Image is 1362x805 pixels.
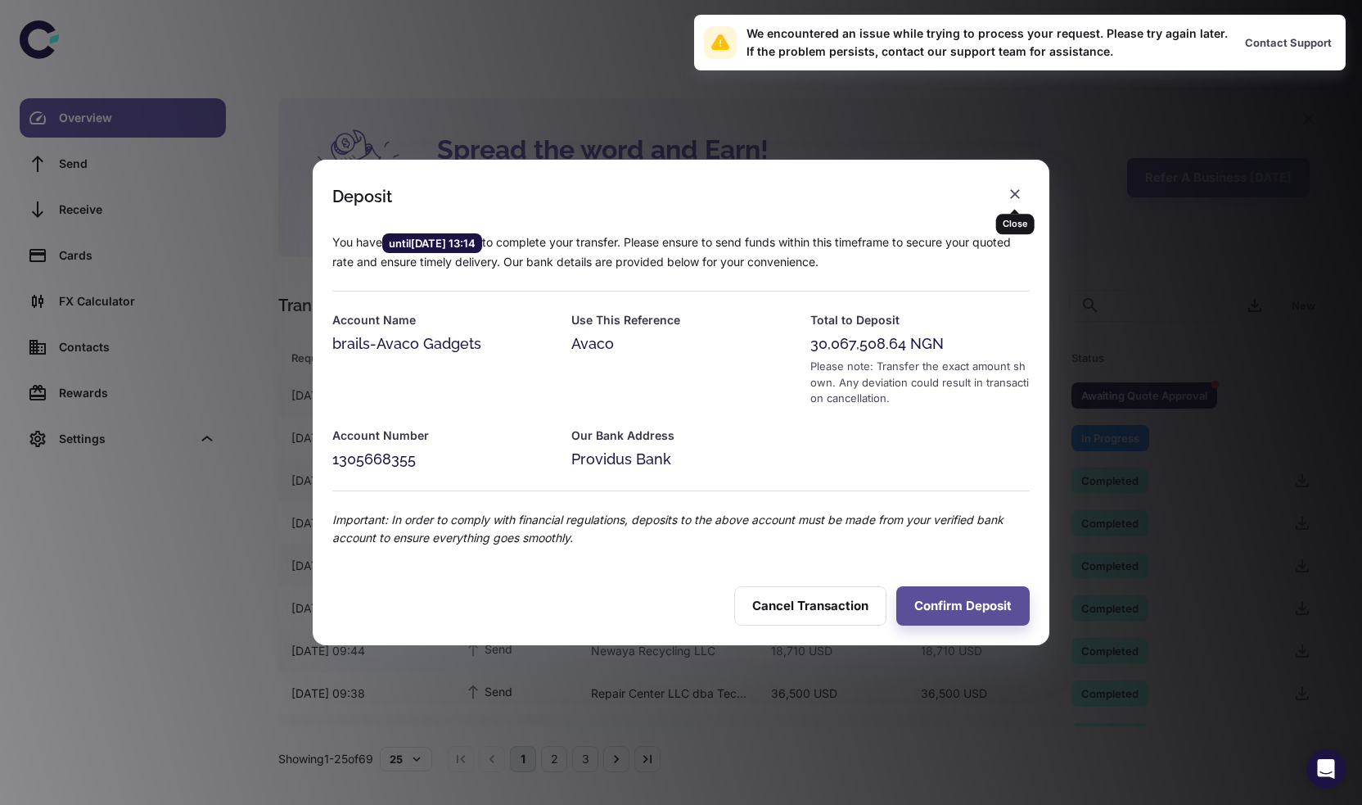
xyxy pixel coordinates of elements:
[571,427,791,445] h6: Our Bank Address
[332,311,552,329] h6: Account Name
[746,25,1228,61] div: We encountered an issue while trying to process your request. Please try again later. If the prob...
[382,235,482,251] span: until [DATE] 13:14
[571,448,791,471] div: Providus Bank
[332,448,552,471] div: 1305668355
[571,311,791,329] h6: Use This Reference
[810,332,1030,355] div: 30,067,508.64 NGN
[332,187,392,206] div: Deposit
[332,233,1030,271] p: You have to complete your transfer. Please ensure to send funds within this timeframe to secure y...
[571,332,791,355] div: Avaco
[996,214,1035,234] div: Close
[810,359,1030,407] div: Please note: Transfer the exact amount shown. Any deviation could result in transaction cancellat...
[332,427,552,445] h6: Account Number
[810,311,1030,329] h6: Total to Deposit
[1241,30,1336,55] button: Contact Support
[734,586,886,626] button: Cancel Transaction
[332,511,1030,547] p: Important: In order to comply with financial regulations, deposits to the above account must be m...
[896,586,1030,626] button: Confirm Deposit
[332,332,552,355] div: brails-Avaco Gadgets
[1306,749,1346,789] div: Open Intercom Messenger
